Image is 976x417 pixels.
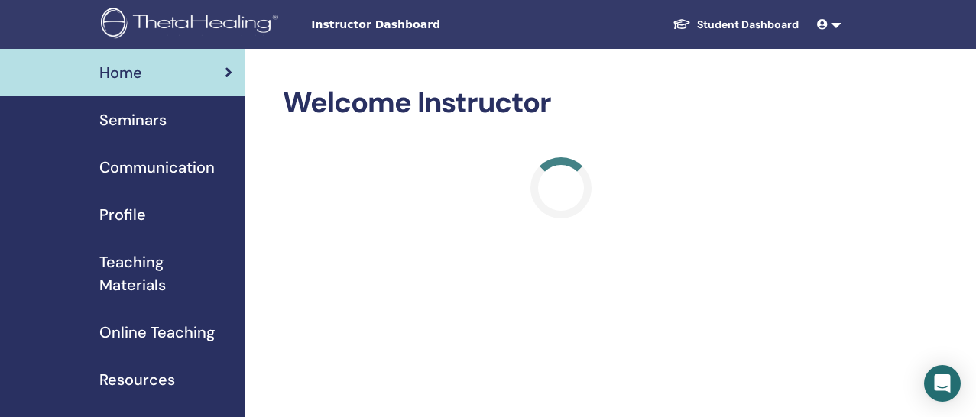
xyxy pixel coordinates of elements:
span: Home [99,61,142,84]
span: Seminars [99,108,167,131]
span: Profile [99,203,146,226]
img: logo.png [101,8,284,42]
span: Instructor Dashboard [311,17,540,33]
span: Online Teaching [99,321,215,344]
a: Student Dashboard [660,11,811,39]
span: Resources [99,368,175,391]
span: Teaching Materials [99,251,232,296]
img: graduation-cap-white.svg [673,18,691,31]
span: Communication [99,156,215,179]
h2: Welcome Instructor [283,86,839,121]
div: Open Intercom Messenger [924,365,961,402]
